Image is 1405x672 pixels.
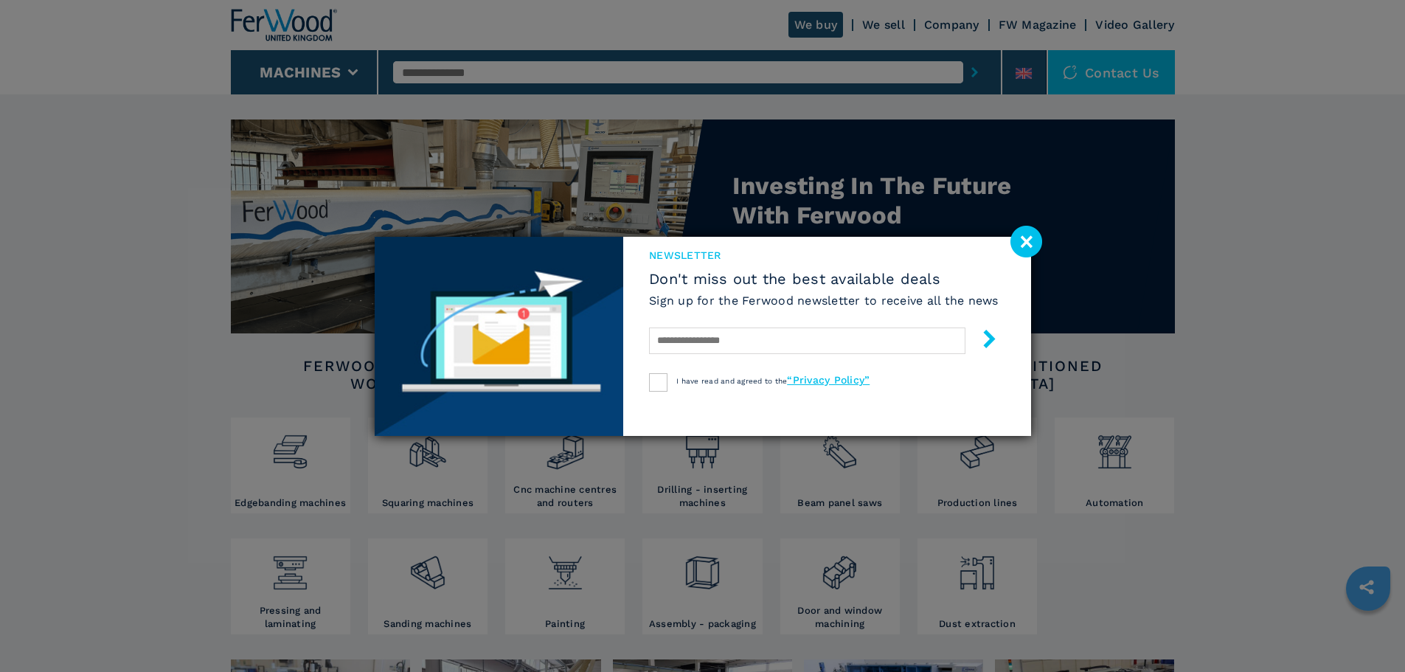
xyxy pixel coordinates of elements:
span: I have read and agreed to the [676,377,870,385]
h6: Sign up for the Ferwood newsletter to receive all the news [649,292,999,309]
img: Newsletter image [375,237,624,436]
a: “Privacy Policy” [787,374,870,386]
span: Don't miss out the best available deals [649,270,999,288]
span: newsletter [649,248,999,263]
button: submit-button [965,324,999,358]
